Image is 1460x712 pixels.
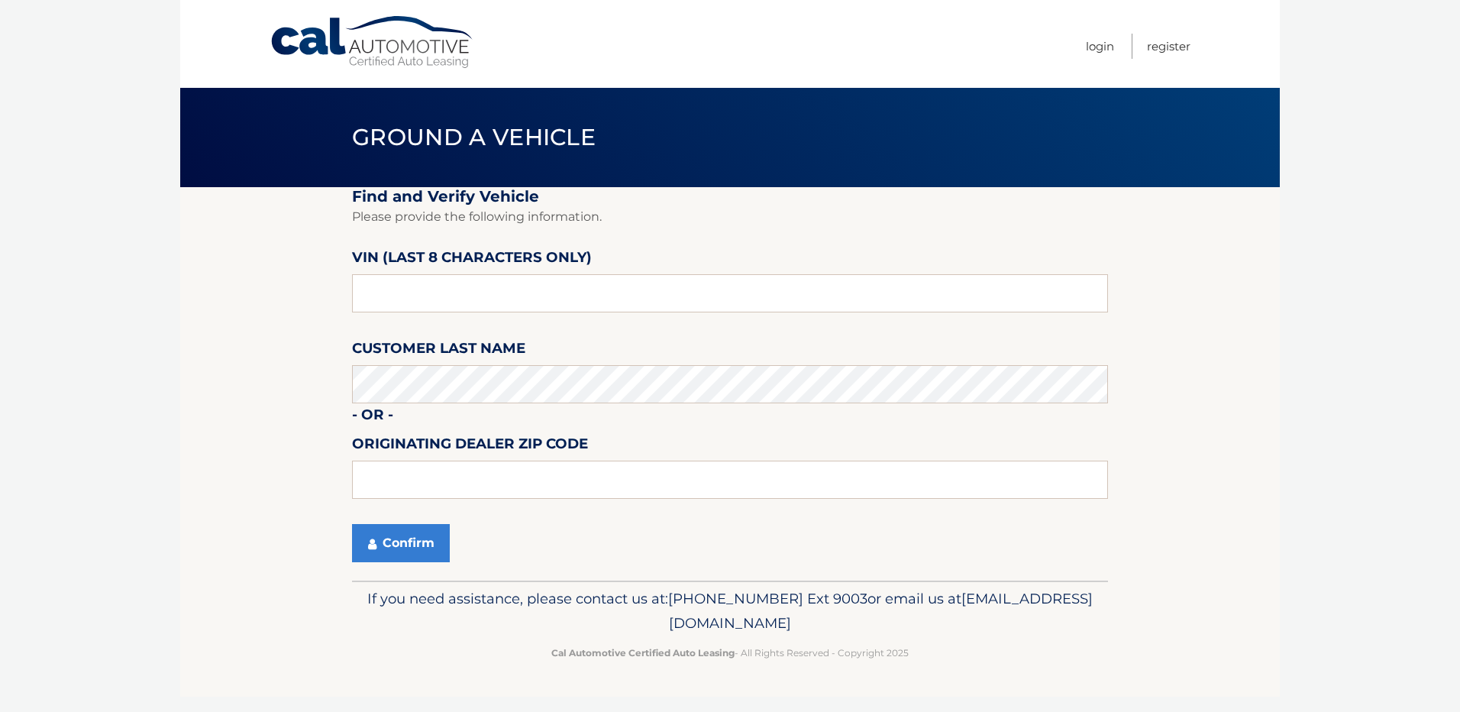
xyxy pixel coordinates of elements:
a: Cal Automotive [270,15,476,70]
p: If you need assistance, please contact us at: or email us at [362,587,1098,636]
h2: Find and Verify Vehicle [352,187,1108,206]
strong: Cal Automotive Certified Auto Leasing [551,647,735,659]
button: Confirm [352,524,450,562]
a: Register [1147,34,1190,59]
label: Customer Last Name [352,337,525,365]
label: Originating Dealer Zip Code [352,432,588,461]
label: VIN (last 8 characters only) [352,246,592,274]
span: [PHONE_NUMBER] Ext 9003 [668,590,867,607]
p: - All Rights Reserved - Copyright 2025 [362,645,1098,661]
span: Ground a Vehicle [352,123,596,151]
p: Please provide the following information. [352,206,1108,228]
a: Login [1086,34,1114,59]
label: - or - [352,403,393,432]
